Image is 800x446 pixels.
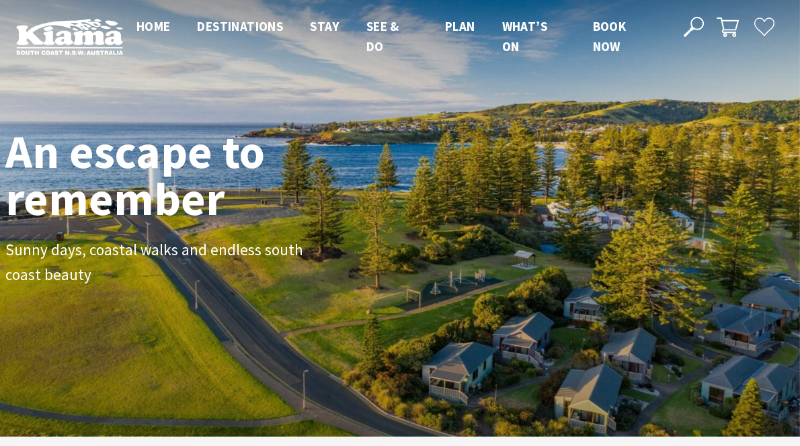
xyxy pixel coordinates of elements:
[16,18,123,55] img: Kiama Logo
[310,18,339,34] span: Stay
[136,18,171,34] span: Home
[593,18,627,54] span: Book now
[445,18,475,34] span: Plan
[502,18,547,54] span: What’s On
[5,238,308,287] p: Sunny days, coastal walks and endless south coast beauty
[197,18,283,34] span: Destinations
[366,18,399,54] span: See & Do
[5,128,375,222] h1: An escape to remember
[123,16,669,57] nav: Main Menu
